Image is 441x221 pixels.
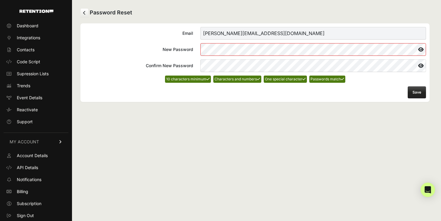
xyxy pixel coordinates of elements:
[84,46,193,52] div: New Password
[200,27,426,40] input: Email
[4,81,68,91] a: Trends
[4,45,68,55] a: Contacts
[200,43,426,56] input: New Password
[421,183,435,197] div: Open Intercom Messenger
[4,211,68,220] a: Sign Out
[17,165,38,171] span: API Details
[17,95,42,101] span: Event Details
[10,139,39,145] span: MY ACCOUNT
[165,76,211,83] li: 10 characters minimum
[4,187,68,196] a: Billing
[17,153,48,159] span: Account Details
[4,21,68,31] a: Dashboard
[4,93,68,103] a: Event Details
[17,71,49,77] span: Supression Lists
[408,86,426,98] button: Save
[17,83,30,89] span: Trends
[4,57,68,67] a: Code Script
[80,8,430,17] h2: Password Reset
[4,105,68,115] a: Reactivate
[17,47,34,53] span: Contacts
[4,69,68,79] a: Supression Lists
[17,119,33,125] span: Support
[4,175,68,184] a: Notifications
[264,76,307,83] li: One special character
[4,133,68,151] a: MY ACCOUNT
[4,33,68,43] a: Integrations
[17,189,28,195] span: Billing
[309,76,345,83] li: Passwords match
[17,177,41,183] span: Notifications
[4,117,68,127] a: Support
[17,107,38,113] span: Reactivate
[17,23,38,29] span: Dashboard
[4,199,68,208] a: Subscription
[17,213,34,219] span: Sign Out
[19,10,53,13] img: Retention.com
[4,163,68,172] a: API Details
[84,30,193,36] div: Email
[84,63,193,69] div: Confirm New Password
[213,76,261,83] li: Characters and numbers
[17,201,41,207] span: Subscription
[200,59,426,72] input: Confirm New Password
[17,35,40,41] span: Integrations
[17,59,40,65] span: Code Script
[4,151,68,160] a: Account Details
